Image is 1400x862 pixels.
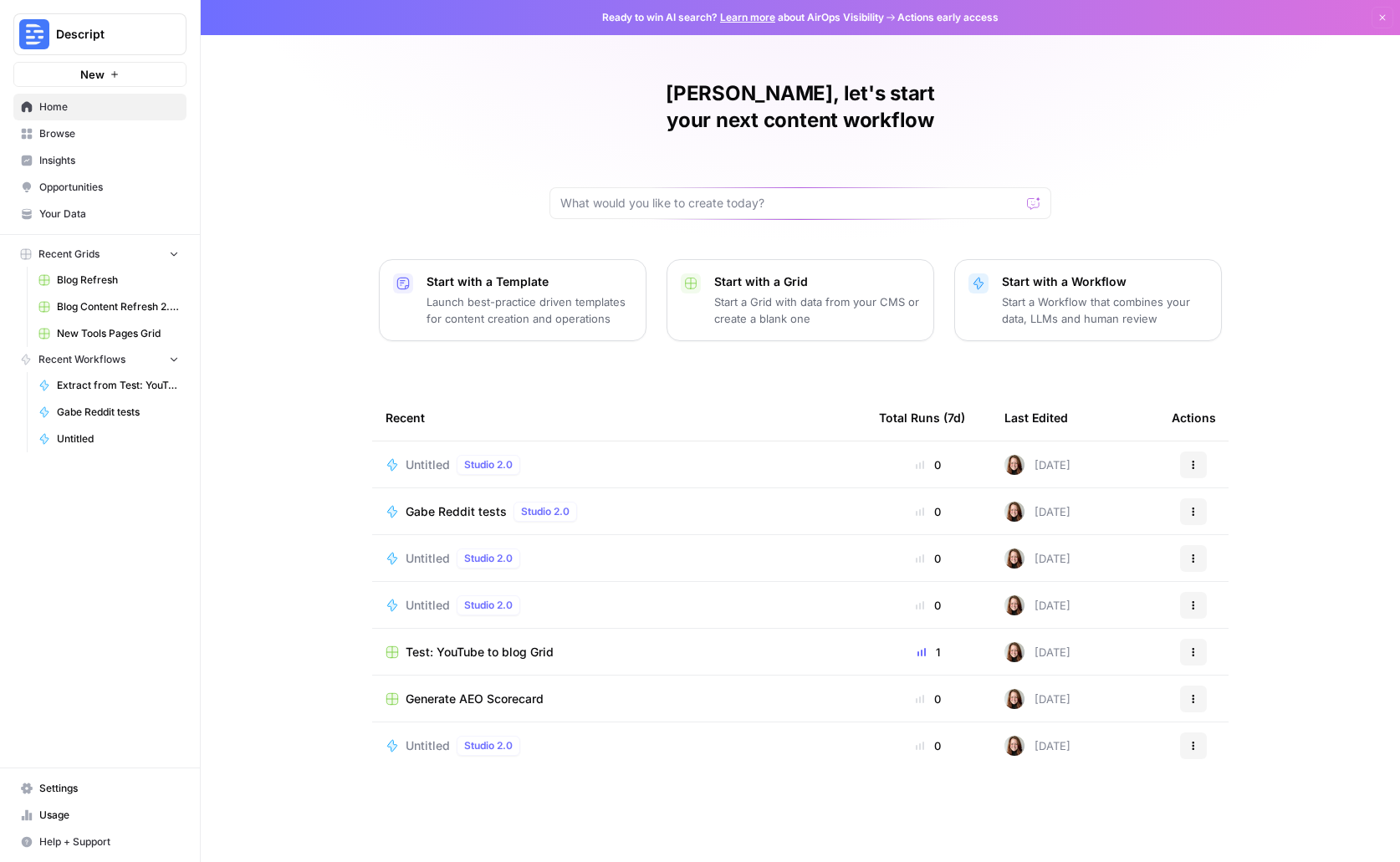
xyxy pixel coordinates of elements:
[1004,689,1024,709] img: 0k8zhtdhn4dx5h2gz1j2dolpxp0q
[386,455,852,475] a: UntitledStudio 2.0
[13,775,186,802] a: Settings
[464,738,513,753] span: Studio 2.0
[39,180,179,195] span: Opportunities
[56,26,157,43] span: Descript
[39,153,179,168] span: Insights
[57,405,179,420] span: Gabe Reddit tests
[80,66,105,83] span: New
[31,267,186,293] a: Blog Refresh
[57,326,179,341] span: New Tools Pages Grid
[406,503,507,520] span: Gabe Reddit tests
[386,502,852,522] a: Gabe Reddit testsStudio 2.0
[406,644,554,661] span: Test: YouTube to blog Grid
[31,320,186,347] a: New Tools Pages Grid
[1004,548,1024,569] img: 0k8zhtdhn4dx5h2gz1j2dolpxp0q
[13,94,186,120] a: Home
[39,99,179,115] span: Home
[1004,595,1070,615] div: [DATE]
[879,691,978,707] div: 0
[38,247,100,262] span: Recent Grids
[879,644,978,661] div: 1
[31,293,186,320] a: Blog Content Refresh 2.0 Grid
[19,19,49,49] img: Descript Logo
[31,399,186,426] a: Gabe Reddit tests
[386,691,852,707] a: Generate AEO Scorecard
[13,829,186,855] button: Help + Support
[1004,455,1070,475] div: [DATE]
[13,147,186,174] a: Insights
[379,259,646,341] button: Start with a TemplateLaunch best-practice driven templates for content creation and operations
[954,259,1222,341] button: Start with a WorkflowStart a Workflow that combines your data, LLMs and human review
[602,10,884,25] span: Ready to win AI search? about AirOps Visibility
[57,273,179,288] span: Blog Refresh
[1004,455,1024,475] img: 0k8zhtdhn4dx5h2gz1j2dolpxp0q
[1004,642,1024,662] img: 0k8zhtdhn4dx5h2gz1j2dolpxp0q
[39,781,179,796] span: Settings
[386,736,852,756] a: UntitledStudio 2.0
[31,426,186,452] a: Untitled
[38,352,125,367] span: Recent Workflows
[13,347,186,372] button: Recent Workflows
[39,834,179,849] span: Help + Support
[1004,595,1024,615] img: 0k8zhtdhn4dx5h2gz1j2dolpxp0q
[714,293,920,327] p: Start a Grid with data from your CMS or create a blank one
[39,126,179,141] span: Browse
[13,201,186,227] a: Your Data
[464,551,513,566] span: Studio 2.0
[13,802,186,829] a: Usage
[39,207,179,222] span: Your Data
[406,691,544,707] span: Generate AEO Scorecard
[57,431,179,446] span: Untitled
[879,597,978,614] div: 0
[13,174,186,201] a: Opportunities
[464,598,513,613] span: Studio 2.0
[1002,293,1208,327] p: Start a Workflow that combines your data, LLMs and human review
[406,550,450,567] span: Untitled
[13,62,186,87] button: New
[879,395,965,441] div: Total Runs (7d)
[386,595,852,615] a: UntitledStudio 2.0
[667,259,934,341] button: Start with a GridStart a Grid with data from your CMS or create a blank one
[39,808,179,823] span: Usage
[1004,395,1068,441] div: Last Edited
[13,120,186,147] a: Browse
[386,644,852,661] a: Test: YouTube to blog Grid
[386,395,852,441] div: Recent
[1004,502,1024,522] img: 0k8zhtdhn4dx5h2gz1j2dolpxp0q
[13,242,186,267] button: Recent Grids
[57,299,179,314] span: Blog Content Refresh 2.0 Grid
[13,13,186,55] button: Workspace: Descript
[1004,736,1024,756] img: 0k8zhtdhn4dx5h2gz1j2dolpxp0q
[406,737,450,754] span: Untitled
[464,457,513,472] span: Studio 2.0
[427,293,632,327] p: Launch best-practice driven templates for content creation and operations
[714,273,920,290] p: Start with a Grid
[1004,548,1070,569] div: [DATE]
[879,503,978,520] div: 0
[57,378,179,393] span: Extract from Test: YouTube to blog
[1004,736,1070,756] div: [DATE]
[427,273,632,290] p: Start with a Template
[879,457,978,473] div: 0
[560,195,1020,212] input: What would you like to create today?
[406,457,450,473] span: Untitled
[1172,395,1216,441] div: Actions
[549,80,1051,134] h1: [PERSON_NAME], let's start your next content workflow
[1004,642,1070,662] div: [DATE]
[879,737,978,754] div: 0
[720,11,775,23] a: Learn more
[521,504,570,519] span: Studio 2.0
[31,372,186,399] a: Extract from Test: YouTube to blog
[406,597,450,614] span: Untitled
[1004,502,1070,522] div: [DATE]
[386,548,852,569] a: UntitledStudio 2.0
[897,10,999,25] span: Actions early access
[1004,689,1070,709] div: [DATE]
[879,550,978,567] div: 0
[1002,273,1208,290] p: Start with a Workflow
